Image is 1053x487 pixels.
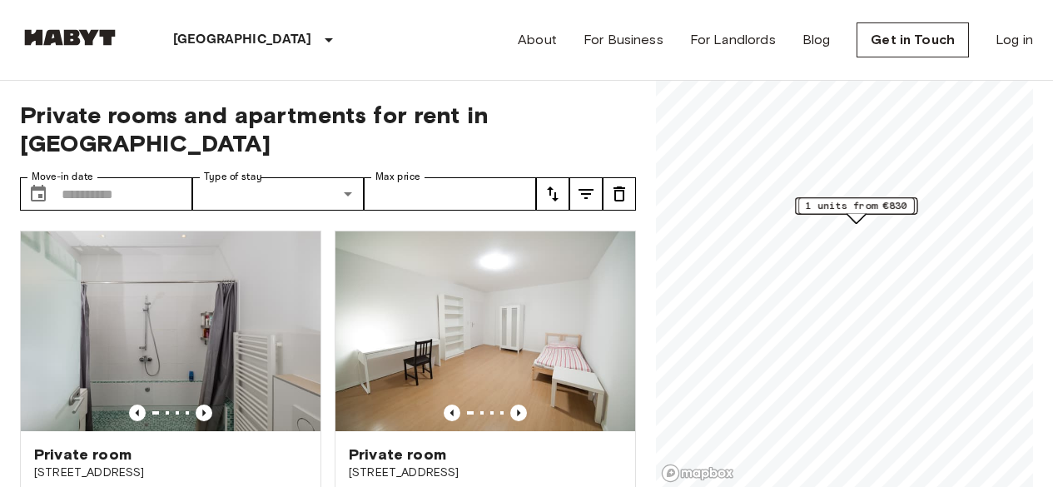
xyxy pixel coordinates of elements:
button: tune [603,177,636,211]
a: Log in [996,30,1033,50]
div: Map marker [795,197,917,223]
div: Map marker [798,198,915,224]
span: [STREET_ADDRESS] [349,465,622,481]
div: Map marker [798,197,915,223]
a: About [518,30,557,50]
label: Max price [375,170,420,184]
button: tune [569,177,603,211]
span: Private room [349,445,446,465]
button: Previous image [129,405,146,421]
label: Type of stay [204,170,262,184]
span: 1 units from €830 [806,198,907,213]
button: Previous image [196,405,212,421]
label: Move-in date [32,170,93,184]
button: Choose date [22,177,55,211]
a: For Landlords [690,30,776,50]
a: Blog [802,30,831,50]
button: Previous image [510,405,527,421]
p: [GEOGRAPHIC_DATA] [173,30,312,50]
a: Get in Touch [857,22,969,57]
span: [STREET_ADDRESS] [34,465,307,481]
button: tune [536,177,569,211]
a: Mapbox logo [661,464,734,483]
span: Private rooms and apartments for rent in [GEOGRAPHIC_DATA] [20,101,636,157]
img: Marketing picture of unit DE-02-009-001-04HF [21,231,320,431]
span: Private room [34,445,132,465]
button: Previous image [444,405,460,421]
img: Marketing picture of unit DE-02-020-04M [335,231,635,431]
img: Habyt [20,29,120,46]
a: For Business [584,30,663,50]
